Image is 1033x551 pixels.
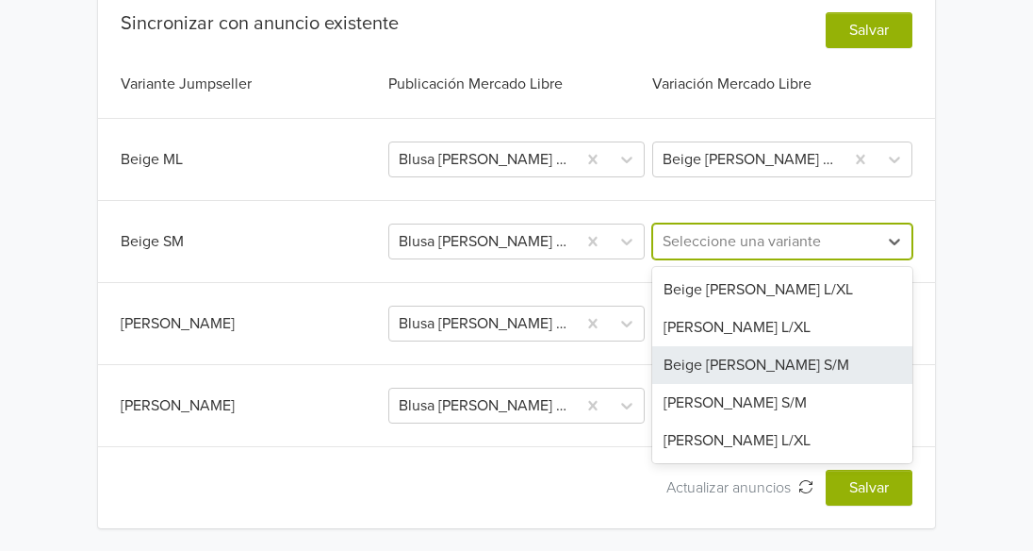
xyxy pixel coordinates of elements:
div: [PERSON_NAME] [121,394,385,417]
div: [PERSON_NAME] L/XL [652,422,912,459]
div: [PERSON_NAME] L/XL [652,309,912,346]
div: [PERSON_NAME] [121,312,385,335]
div: Variante Jumpseller [121,73,385,95]
div: Beige SM [121,230,385,253]
div: Beige [PERSON_NAME] S/M [652,346,912,384]
div: Publicación Mercado Libre [385,73,648,95]
div: Beige ML [121,148,385,171]
div: [PERSON_NAME] S/M [652,384,912,422]
span: Actualizar anuncios [666,478,798,497]
div: Sincronizar con anuncio existente [121,12,399,35]
div: Variación Mercado Libre [648,73,912,95]
button: Actualizar anuncios [654,470,826,506]
button: Salvar [826,12,912,48]
div: Beige [PERSON_NAME] L/XL [652,271,912,309]
button: Salvar [826,470,912,506]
